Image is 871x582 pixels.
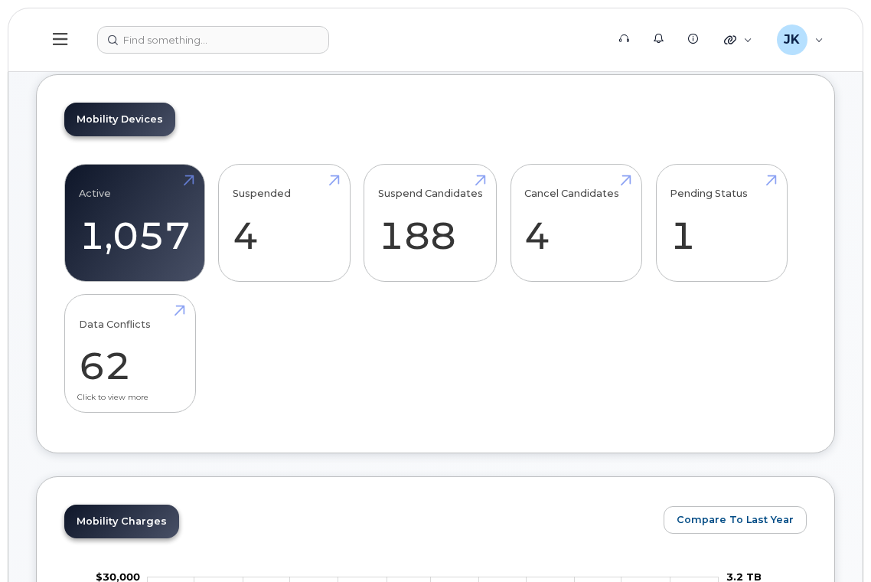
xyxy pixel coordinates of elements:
[79,303,182,404] a: Data Conflicts 62
[664,506,807,534] button: Compare To Last Year
[97,26,329,54] input: Find something...
[677,512,794,527] span: Compare To Last Year
[64,103,175,136] a: Mobility Devices
[713,25,763,55] div: Quicklinks
[64,505,179,538] a: Mobility Charges
[233,172,336,273] a: Suspended 4
[96,570,140,582] g: $0
[670,172,773,273] a: Pending Status 1
[784,31,800,49] span: JK
[378,172,483,273] a: Suspend Candidates 188
[766,25,834,55] div: Jayson Kralkay
[96,570,140,582] tspan: $30,000
[79,172,191,273] a: Active 1,057
[726,570,762,582] tspan: 3.2 TB
[524,172,628,273] a: Cancel Candidates 4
